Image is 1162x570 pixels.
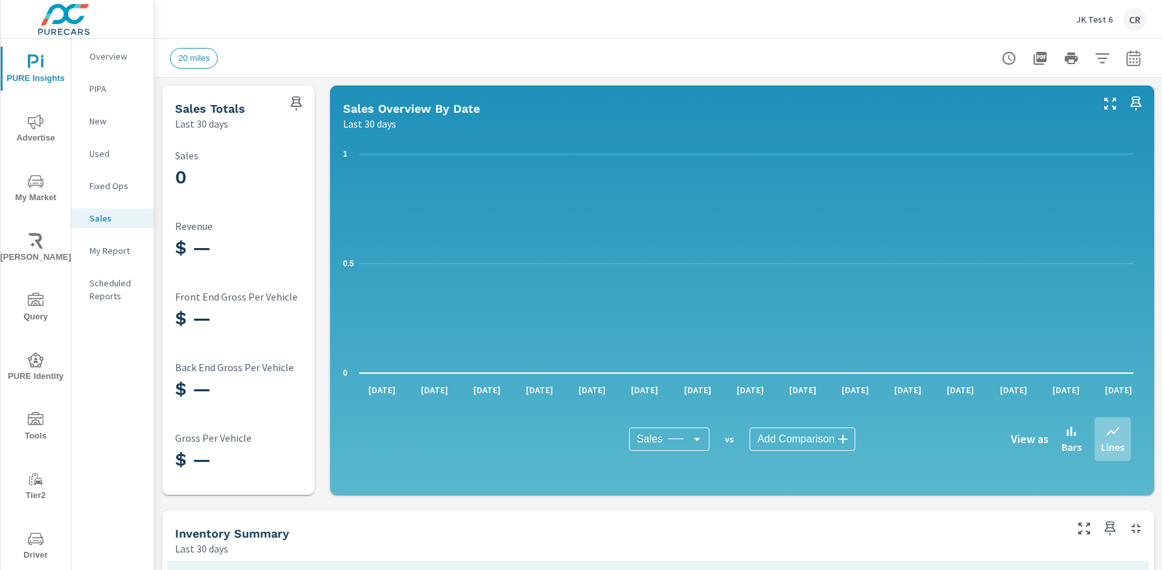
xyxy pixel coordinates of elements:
[569,383,615,396] p: [DATE]
[1100,93,1120,114] button: Make Fullscreen
[343,369,348,378] text: 0
[286,93,307,114] span: Save this to your personalized report
[175,291,346,302] p: Front End Gross Per Vehicle
[71,176,154,196] div: Fixed Ops
[1123,8,1146,31] div: CR
[728,383,773,396] p: [DATE]
[175,102,245,115] h5: Sales Totals
[5,352,67,384] span: PURE Identity
[89,277,143,302] p: Scheduled Reports
[175,308,346,330] h3: $ —
[1011,433,1049,446] h6: View as
[938,383,983,396] p: [DATE]
[5,293,67,325] span: Query
[89,115,143,128] p: New
[71,209,154,228] div: Sales
[622,383,667,396] p: [DATE]
[89,244,143,257] p: My Report
[5,233,67,265] span: [PERSON_NAME]
[71,273,154,306] div: Scheduled Reports
[517,383,562,396] p: [DATE]
[1076,14,1113,25] p: JK Test 6
[171,53,217,63] span: 20 miles
[750,427,855,451] div: Add Comparison
[1101,439,1124,455] p: Lines
[343,116,396,131] p: Last 30 days
[175,150,346,161] p: Sales
[1058,45,1084,71] button: Print Report
[1096,383,1141,396] p: [DATE]
[175,166,346,188] h3: 0
[343,102,480,115] h5: Sales Overview By Date
[71,111,154,131] div: New
[89,179,143,192] p: Fixed Ops
[71,144,154,163] div: Used
[885,383,931,396] p: [DATE]
[5,412,67,444] span: Tools
[343,150,348,159] text: 1
[175,237,346,259] h3: $ —
[71,47,154,66] div: Overview
[1126,518,1146,539] button: Minimize Widget
[1061,439,1082,455] p: Bars
[71,79,154,98] div: PIPA
[1089,45,1115,71] button: Apply Filters
[359,383,405,396] p: [DATE]
[5,174,67,205] span: My Market
[343,259,354,268] text: 0.5
[709,433,750,445] p: vs
[780,383,825,396] p: [DATE]
[1120,45,1146,71] button: Select Date Range
[1027,45,1053,71] button: "Export Report to PDF"
[5,114,67,146] span: Advertise
[1074,518,1095,539] button: Make Fullscreen
[175,541,228,556] p: Last 30 days
[1126,93,1146,114] span: Save this to your personalized report
[175,116,228,131] p: Last 30 days
[175,378,346,400] h3: $ —
[71,241,154,260] div: My Report
[757,433,835,446] span: Add Comparison
[89,82,143,95] p: PIPA
[5,54,67,86] span: PURE Insights
[991,383,1036,396] p: [DATE]
[175,449,346,471] h3: $ —
[175,432,346,444] p: Gross Per Vehicle
[833,383,878,396] p: [DATE]
[675,383,720,396] p: [DATE]
[175,361,346,373] p: Back End Gross Per Vehicle
[175,527,289,540] h5: Inventory Summary
[464,383,510,396] p: [DATE]
[89,212,143,225] p: Sales
[1100,518,1120,539] span: Save this to your personalized report
[89,50,143,63] p: Overview
[5,472,67,503] span: Tier2
[629,427,709,451] div: Sales
[412,383,457,396] p: [DATE]
[5,531,67,563] span: Driver
[1043,383,1089,396] p: [DATE]
[175,220,346,232] p: Revenue
[637,433,663,446] span: Sales
[89,147,143,160] p: Used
